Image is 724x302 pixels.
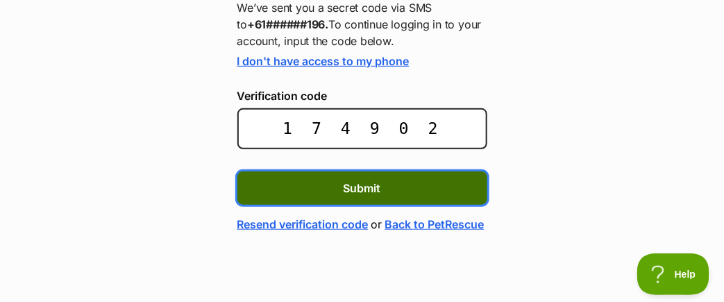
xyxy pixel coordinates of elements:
[237,108,487,149] input: Enter the 6-digit verification code sent to your device
[237,216,369,233] a: Resend verification code
[237,171,487,205] button: Submit
[237,90,487,102] label: Verification code
[371,216,382,233] span: or
[237,54,410,68] a: I don't have access to my phone
[385,216,485,233] a: Back to PetRescue
[344,180,381,196] span: Submit
[247,17,328,31] strong: +61######196.
[637,253,710,295] iframe: Help Scout Beacon - Open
